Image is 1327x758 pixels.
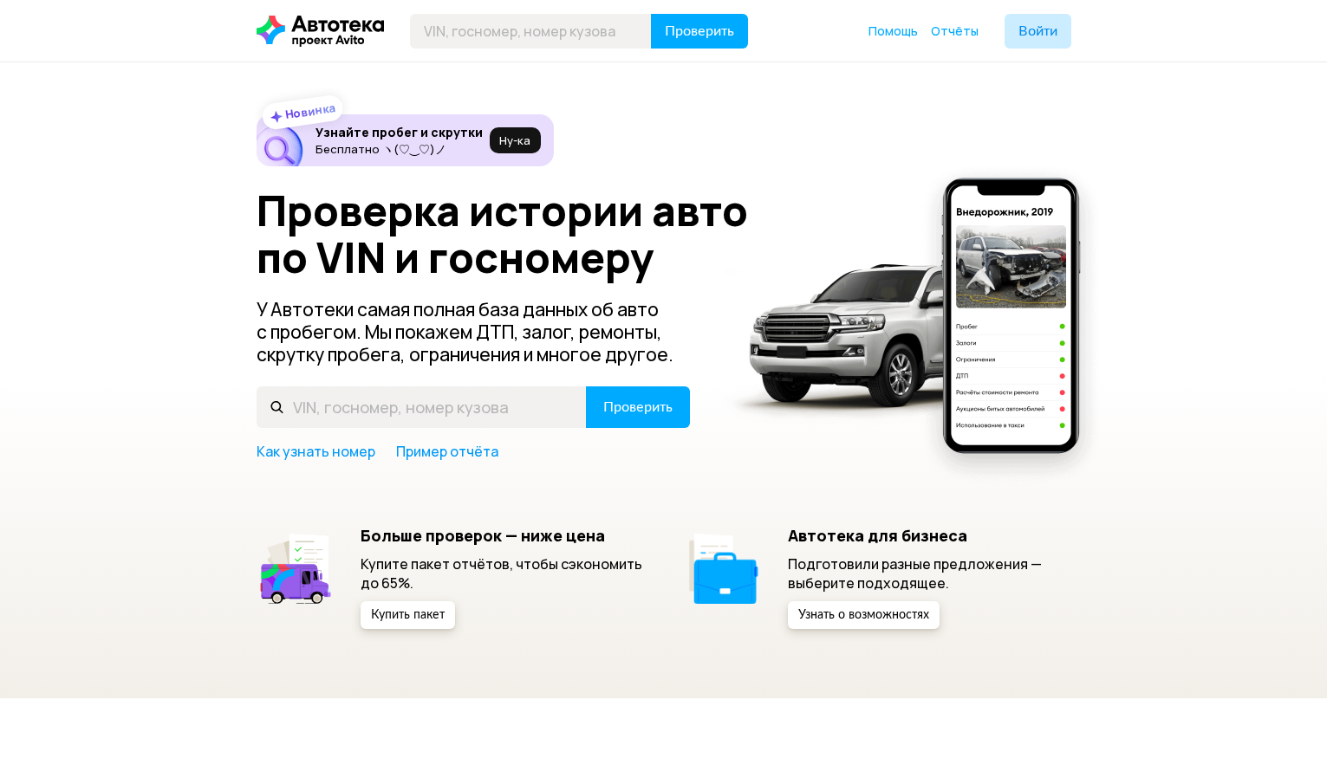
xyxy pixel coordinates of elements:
button: Проверить [651,14,748,49]
span: Войти [1018,24,1057,38]
span: Отчёты [931,23,979,39]
h6: Узнайте пробег и скрутки [315,125,483,140]
a: Пример отчёта [396,442,498,461]
input: VIN, госномер, номер кузова [257,386,587,428]
span: Проверить [603,400,673,414]
input: VIN, госномер, номер кузова [410,14,652,49]
p: Купите пакет отчётов, чтобы сэкономить до 65%. [361,554,644,593]
strong: Новинка [283,100,336,122]
a: Отчёты [931,23,979,40]
button: Проверить [586,386,690,428]
span: Ну‑ка [499,133,530,147]
h1: Проверка истории авто по VIN и госномеру [257,187,774,281]
h5: Больше проверок — ниже цена [361,526,644,545]
a: Помощь [868,23,918,40]
span: Узнать о возможностях [798,609,929,621]
h5: Автотека для бизнеса [788,526,1071,545]
button: Войти [1005,14,1071,49]
span: Проверить [665,24,734,38]
p: У Автотеки самая полная база данных об авто с пробегом. Мы покажем ДТП, залог, ремонты, скрутку п... [257,298,692,366]
span: Купить пакет [371,609,445,621]
a: Как узнать номер [257,442,375,461]
span: Помощь [868,23,918,39]
p: Бесплатно ヽ(♡‿♡)ノ [315,142,483,156]
button: Узнать о возможностях [788,601,940,629]
button: Купить пакет [361,601,455,629]
p: Подготовили разные предложения — выберите подходящее. [788,554,1071,593]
